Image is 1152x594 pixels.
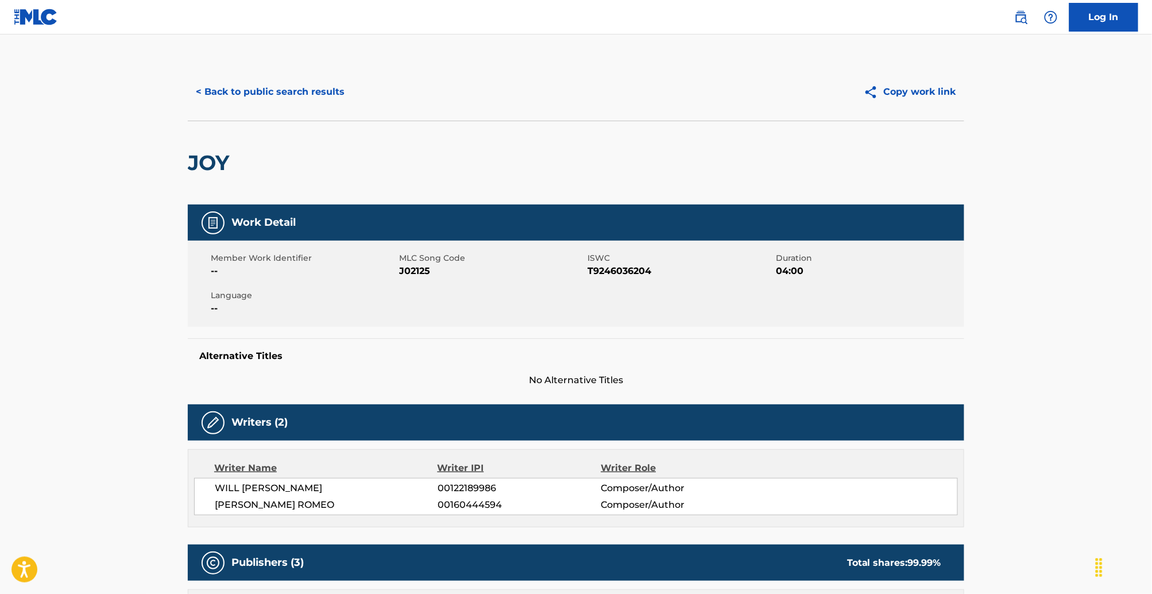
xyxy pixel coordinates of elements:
h2: JOY [188,150,235,176]
span: -- [211,264,396,278]
img: Copy work link [864,85,884,99]
span: Language [211,290,396,302]
img: search [1014,10,1028,24]
div: Drag [1090,550,1108,585]
iframe: Chat Widget [1095,539,1152,594]
button: < Back to public search results [188,78,353,106]
img: Work Detail [206,216,220,230]
button: Copy work link [856,78,964,106]
img: MLC Logo [14,9,58,25]
a: Log In [1069,3,1138,32]
a: Public Search [1010,6,1033,29]
span: No Alternative Titles [188,373,964,387]
img: Writers [206,416,220,430]
span: [PERSON_NAME] ROMEO [215,498,438,512]
span: 04:00 [776,264,961,278]
span: WILL [PERSON_NAME] [215,481,438,495]
div: Total shares: [847,556,941,570]
span: Composer/Author [601,498,749,512]
span: -- [211,302,396,315]
img: help [1044,10,1058,24]
h5: Publishers (3) [231,556,304,569]
h5: Alternative Titles [199,350,953,362]
span: 00160444594 [438,498,601,512]
span: T9246036204 [587,264,773,278]
div: Writer Role [601,461,749,475]
div: Help [1039,6,1062,29]
div: Writer IPI [438,461,601,475]
span: Member Work Identifier [211,252,396,264]
img: Publishers [206,556,220,570]
span: J02125 [399,264,585,278]
span: 99.99 % [908,557,941,568]
span: MLC Song Code [399,252,585,264]
span: Composer/Author [601,481,749,495]
span: 00122189986 [438,481,601,495]
span: ISWC [587,252,773,264]
span: Duration [776,252,961,264]
div: Writer Name [214,461,438,475]
h5: Writers (2) [231,416,288,429]
h5: Work Detail [231,216,296,229]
